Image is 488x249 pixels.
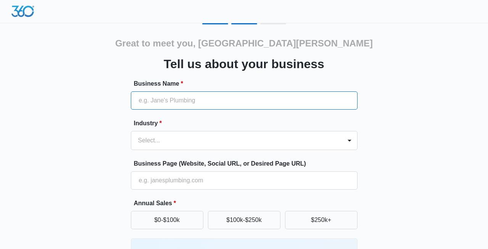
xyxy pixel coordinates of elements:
h3: Tell us about your business [164,55,324,73]
button: $250k+ [285,211,358,229]
h2: Great to meet you, [GEOGRAPHIC_DATA][PERSON_NAME] [115,37,373,50]
label: Business Page (Website, Social URL, or Desired Page URL) [134,159,361,168]
input: e.g. janesplumbing.com [131,171,358,190]
button: $0-$100k [131,211,203,229]
input: e.g. Jane's Plumbing [131,91,358,110]
label: Business Name [134,79,361,88]
label: Annual Sales [134,199,361,208]
label: Industry [134,119,361,128]
button: $100k-$250k [208,211,280,229]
